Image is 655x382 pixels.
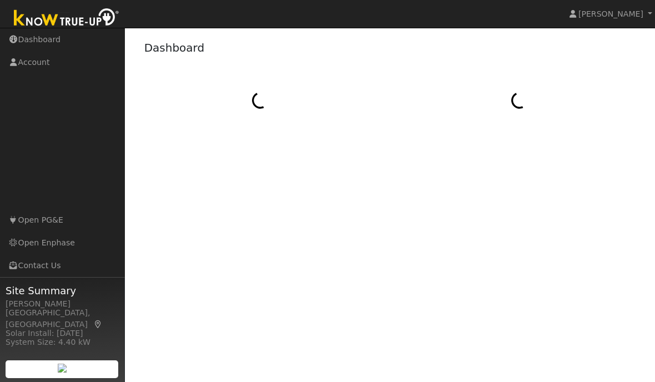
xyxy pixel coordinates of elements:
img: Know True-Up [8,6,125,31]
a: Map [93,320,103,329]
span: Site Summary [6,283,119,298]
div: Solar Install: [DATE] [6,328,119,339]
div: System Size: 4.40 kW [6,336,119,348]
div: [GEOGRAPHIC_DATA], [GEOGRAPHIC_DATA] [6,307,119,330]
span: [PERSON_NAME] [578,9,643,18]
div: [PERSON_NAME] [6,298,119,310]
a: Dashboard [144,41,205,54]
img: retrieve [58,364,67,373]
